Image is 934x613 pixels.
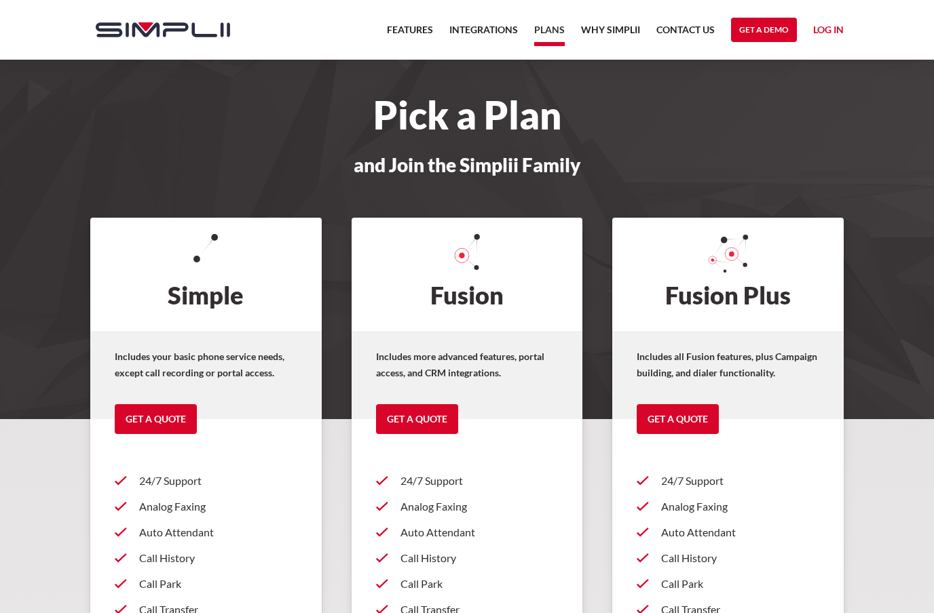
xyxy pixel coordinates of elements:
a: 24/7 Support [115,468,297,494]
p: Call Park [139,576,297,592]
p: 24/7 Support [139,473,297,489]
a: Features [387,22,433,46]
strong: Includes all Fusion features, plus Campaign building, and dialer functionality. [637,351,817,378]
h2: Simple [90,218,322,332]
p: Auto Attendant [661,524,819,540]
a: Analog Faxing [376,494,559,519]
a: 24/7 Support [376,468,559,494]
p: 24/7 Support [400,473,559,489]
a: Auto Attendant [376,519,559,545]
a: Get a Quote [637,404,719,434]
a: Analog Faxing [637,494,819,519]
a: Integrations [449,22,518,46]
a: Why Simplii [581,22,640,46]
a: Call History [637,545,819,571]
a: Get a Quote [376,404,458,434]
h3: and Join the Simplii Family [82,155,852,175]
a: Contact US [656,22,715,46]
a: Call Park [376,571,559,597]
p: Includes your basic phone service needs, except call recording or portal access. [115,349,297,381]
a: Call Park [115,571,297,597]
a: Call Park [637,571,819,597]
p: Auto Attendant [139,524,297,540]
a: Call History [115,545,297,571]
a: Get a Demo [731,18,797,42]
p: Call History [661,550,819,566]
a: 24/7 Support [637,468,819,494]
p: Auto Attendant [400,524,559,540]
a: Auto Attendant [115,519,297,545]
strong: Includes more advanced features, portal access, and CRM integrations. [376,351,544,378]
a: Plans [534,22,565,46]
p: Analog Faxing [139,498,297,515]
p: Analog Faxing [661,498,819,515]
p: 24/7 Support [661,473,819,489]
h2: Fusion Plus [612,218,844,332]
a: Auto Attendant [637,519,819,545]
p: Call Park [661,576,819,592]
img: Simplii [96,22,230,37]
a: Analog Faxing [115,494,297,519]
p: Call History [139,550,297,566]
a: Log in [813,22,844,42]
p: Call Park [400,576,559,592]
a: Call History [376,545,559,571]
h2: Fusion [352,218,583,332]
p: Analog Faxing [400,498,559,515]
a: Get a Quote [115,404,197,434]
h1: Pick a Plan [82,100,852,130]
p: Call History [400,550,559,566]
